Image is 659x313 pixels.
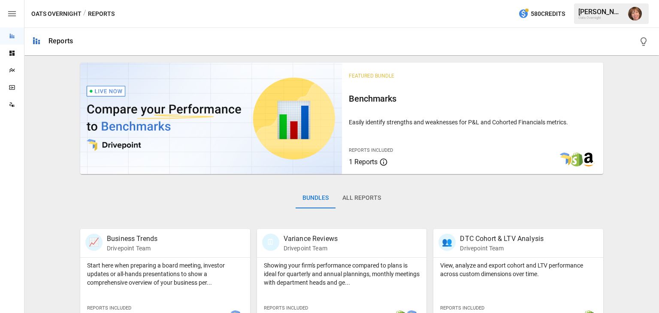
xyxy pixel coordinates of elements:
[31,9,82,19] button: Oats Overnight
[515,6,568,22] button: 580Credits
[264,261,420,287] p: Showing your firm's performance compared to plans is ideal for quarterly and annual plannings, mo...
[87,305,131,311] span: Reports Included
[80,63,342,174] img: video thumbnail
[440,305,484,311] span: Reports Included
[558,153,571,166] img: smart model
[460,244,544,253] p: Drivepoint Team
[264,305,308,311] span: Reports Included
[336,188,388,208] button: All Reports
[531,9,565,19] span: 580 Credits
[48,37,73,45] div: Reports
[262,234,279,251] div: 🗓
[83,9,86,19] div: /
[349,73,394,79] span: Featured Bundle
[438,234,456,251] div: 👥
[582,153,596,166] img: amazon
[284,244,338,253] p: Drivepoint Team
[440,261,596,278] p: View, analyze and export cohort and LTV performance across custom dimensions over time.
[87,261,243,287] p: Start here when preparing a board meeting, investor updates or all-hands presentations to show a ...
[107,244,157,253] p: Drivepoint Team
[349,118,597,126] p: Easily identify strengths and weaknesses for P&L and Cohorted Financials metrics.
[284,234,338,244] p: Variance Reviews
[570,153,583,166] img: shopify
[623,2,647,26] button: Regan Javier
[628,7,642,21] img: Regan Javier
[107,234,157,244] p: Business Trends
[349,147,393,153] span: Reports Included
[296,188,336,208] button: Bundles
[578,8,623,16] div: [PERSON_NAME]
[349,92,597,105] h6: Benchmarks
[349,158,378,166] span: 1 Reports
[85,234,103,251] div: 📈
[578,16,623,20] div: Oats Overnight
[460,234,544,244] p: DTC Cohort & LTV Analysis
